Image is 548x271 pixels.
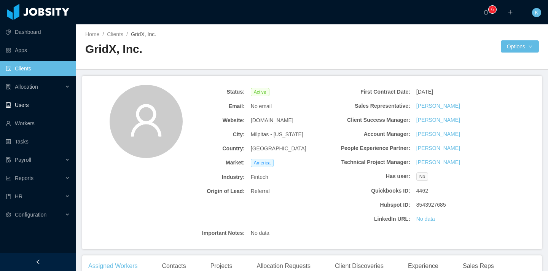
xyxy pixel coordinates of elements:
span: America [251,159,274,167]
i: icon: setting [6,212,11,217]
a: No data [416,215,435,223]
span: Referral [251,187,270,195]
a: icon: auditClients [6,61,70,76]
i: icon: solution [6,84,11,89]
b: Market: [168,159,245,167]
sup: 6 [489,6,496,13]
i: icon: bell [483,10,489,15]
b: Sales Representative: [333,102,410,110]
a: [PERSON_NAME] [416,158,460,166]
i: icon: plus [508,10,513,15]
span: GridX, Inc. [131,31,156,37]
span: Milpitas - [US_STATE] [251,131,303,139]
span: Fintech [251,173,268,181]
a: icon: userWorkers [6,116,70,131]
a: icon: robotUsers [6,97,70,113]
b: City: [168,131,245,139]
b: Origin of Lead: [168,187,245,195]
span: [GEOGRAPHIC_DATA] [251,145,306,153]
b: LinkedIn URL: [333,215,410,223]
span: / [102,31,104,37]
a: Home [85,31,99,37]
b: Account Manager: [333,130,410,138]
b: First Contract Date: [333,88,410,96]
b: Hubspot ID: [333,201,410,209]
b: Client Success Manager: [333,116,410,124]
span: 4462 [416,187,428,195]
span: Configuration [15,212,46,218]
p: 6 [491,6,494,13]
span: No [416,172,428,181]
b: Industry: [168,173,245,181]
span: HR [15,193,22,199]
b: Technical Project Manager: [333,158,410,166]
span: Active [251,88,269,96]
i: icon: book [6,194,11,199]
b: Email: [168,102,245,110]
i: icon: file-protect [6,157,11,163]
b: People Experience Partner: [333,144,410,152]
button: Optionsicon: down [501,40,539,53]
a: icon: appstoreApps [6,43,70,58]
a: icon: profileTasks [6,134,70,149]
i: icon: line-chart [6,175,11,181]
h2: GridX, Inc. [85,41,312,57]
span: / [126,31,128,37]
i: icon: user [128,102,164,139]
a: Clients [107,31,123,37]
a: icon: pie-chartDashboard [6,24,70,40]
b: Website: [168,116,245,124]
span: K [535,8,538,17]
a: [PERSON_NAME] [416,144,460,152]
div: [DATE] [413,85,496,99]
span: Payroll [15,157,31,163]
b: Status: [168,88,245,96]
span: Reports [15,175,33,181]
span: No data [251,229,269,237]
span: No email [251,102,272,110]
b: Quickbooks ID: [333,187,410,195]
a: [PERSON_NAME] [416,102,460,110]
b: Important Notes: [168,229,245,237]
b: Has user: [333,172,410,180]
a: [PERSON_NAME] [416,116,460,124]
span: Allocation [15,84,38,90]
span: 8543927685 [416,201,446,209]
span: [DOMAIN_NAME] [251,116,293,124]
b: Country: [168,145,245,153]
a: [PERSON_NAME] [416,130,460,138]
